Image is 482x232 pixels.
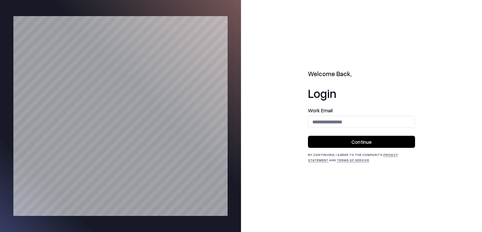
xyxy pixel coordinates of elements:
h2: Welcome Back, [308,69,415,79]
h1: Login [308,86,415,100]
a: Terms of Service [337,158,369,162]
label: Work Email [308,108,415,113]
div: By continuing, I agree to the Company's and [308,152,415,163]
button: Continue [308,136,415,148]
